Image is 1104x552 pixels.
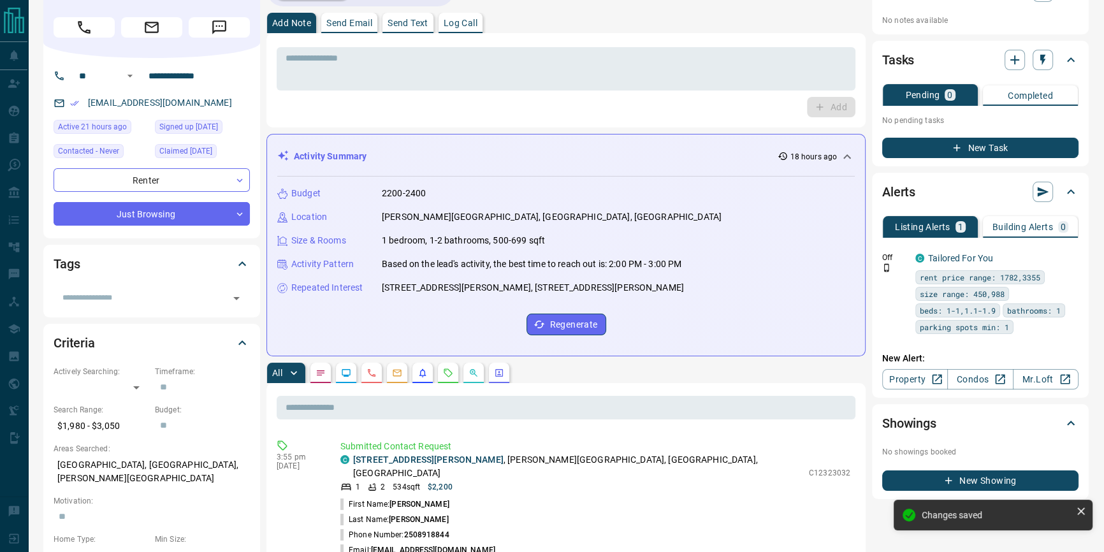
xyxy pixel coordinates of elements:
[882,45,1079,75] div: Tasks
[155,366,250,377] p: Timeframe:
[159,120,218,133] span: Signed up [DATE]
[947,369,1013,389] a: Condos
[382,258,681,271] p: Based on the lead's activity, the best time to reach out is: 2:00 PM - 3:00 PM
[340,514,449,525] p: Last Name:
[340,529,449,541] p: Phone Number:
[54,168,250,192] div: Renter
[58,145,119,157] span: Contacted - Never
[527,314,606,335] button: Regenerate
[882,111,1079,130] p: No pending tasks
[70,99,79,108] svg: Email Verified
[340,440,850,453] p: Submitted Contact Request
[882,408,1079,439] div: Showings
[326,18,372,27] p: Send Email
[882,15,1079,26] p: No notes available
[882,446,1079,458] p: No showings booked
[920,321,1009,333] span: parking spots min: 1
[228,289,245,307] button: Open
[494,368,504,378] svg: Agent Actions
[392,368,402,378] svg: Emails
[277,461,321,470] p: [DATE]
[382,187,426,200] p: 2200-2400
[316,368,326,378] svg: Notes
[54,202,250,226] div: Just Browsing
[928,253,993,263] a: Tailored For You
[389,500,449,509] span: [PERSON_NAME]
[403,530,449,539] span: 2508918844
[272,18,311,27] p: Add Note
[393,481,420,493] p: 534 sqft
[882,182,915,202] h2: Alerts
[428,481,453,493] p: $2,200
[272,368,282,377] p: All
[88,98,232,108] a: [EMAIL_ADDRESS][DOMAIN_NAME]
[382,281,684,294] p: [STREET_ADDRESS][PERSON_NAME], [STREET_ADDRESS][PERSON_NAME]
[367,368,377,378] svg: Calls
[122,68,138,84] button: Open
[54,254,80,274] h2: Tags
[444,18,477,27] p: Log Call
[291,258,354,271] p: Activity Pattern
[947,91,952,99] p: 0
[291,210,327,224] p: Location
[418,368,428,378] svg: Listing Alerts
[882,263,891,272] svg: Push Notification Only
[340,455,349,464] div: condos.ca
[809,467,850,479] p: C12323032
[468,368,479,378] svg: Opportunities
[922,510,1071,520] div: Changes saved
[294,150,367,163] p: Activity Summary
[356,481,360,493] p: 1
[882,470,1079,491] button: New Showing
[155,534,250,545] p: Min Size:
[353,454,504,465] a: [STREET_ADDRESS][PERSON_NAME]
[291,187,321,200] p: Budget
[291,234,346,247] p: Size & Rooms
[341,368,351,378] svg: Lead Browsing Activity
[882,352,1079,365] p: New Alert:
[382,234,545,247] p: 1 bedroom, 1-2 bathrooms, 500-699 sqft
[882,50,914,70] h2: Tasks
[291,281,363,294] p: Repeated Interest
[790,151,837,163] p: 18 hours ago
[353,453,803,480] p: , [PERSON_NAME][GEOGRAPHIC_DATA], [GEOGRAPHIC_DATA], [GEOGRAPHIC_DATA]
[54,416,149,437] p: $1,980 - $3,050
[1061,222,1066,231] p: 0
[58,120,127,133] span: Active 21 hours ago
[1013,369,1079,389] a: Mr.Loft
[54,366,149,377] p: Actively Searching:
[1007,304,1061,317] span: bathrooms: 1
[54,120,149,138] div: Sun Aug 17 2025
[905,91,940,99] p: Pending
[189,17,250,38] span: Message
[920,287,1005,300] span: size range: 450,988
[54,17,115,38] span: Call
[54,454,250,489] p: [GEOGRAPHIC_DATA], [GEOGRAPHIC_DATA], [PERSON_NAME][GEOGRAPHIC_DATA]
[159,145,212,157] span: Claimed [DATE]
[882,413,936,433] h2: Showings
[992,222,1053,231] p: Building Alerts
[277,145,855,168] div: Activity Summary18 hours ago
[155,404,250,416] p: Budget:
[155,120,250,138] div: Wed Oct 06 2021
[54,328,250,358] div: Criteria
[1008,91,1053,100] p: Completed
[382,210,722,224] p: [PERSON_NAME][GEOGRAPHIC_DATA], [GEOGRAPHIC_DATA], [GEOGRAPHIC_DATA]
[54,333,95,353] h2: Criteria
[389,515,448,524] span: [PERSON_NAME]
[340,498,449,510] p: First Name:
[920,271,1040,284] span: rent price range: 1782,3355
[54,534,149,545] p: Home Type:
[895,222,950,231] p: Listing Alerts
[277,453,321,461] p: 3:55 pm
[882,252,908,263] p: Off
[121,17,182,38] span: Email
[920,304,996,317] span: beds: 1-1,1.1-1.9
[54,249,250,279] div: Tags
[915,254,924,263] div: condos.ca
[388,18,428,27] p: Send Text
[54,495,250,507] p: Motivation:
[155,144,250,162] div: Wed Aug 16 2023
[381,481,385,493] p: 2
[882,369,948,389] a: Property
